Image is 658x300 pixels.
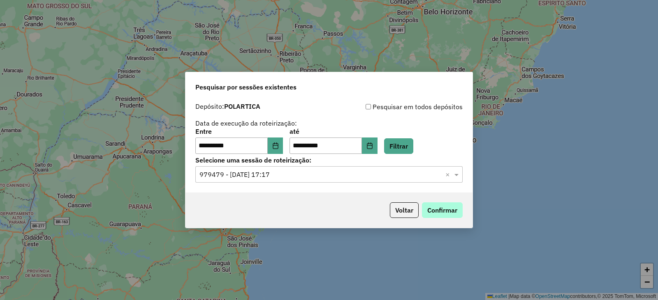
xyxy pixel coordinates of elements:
[195,126,283,136] label: Entre
[224,102,260,110] strong: POLARTICA
[195,118,297,128] label: Data de execução da roteirização:
[195,101,260,111] label: Depósito:
[384,138,413,154] button: Filtrar
[422,202,463,218] button: Confirmar
[195,82,297,92] span: Pesquisar por sessões existentes
[390,202,419,218] button: Voltar
[445,169,452,179] span: Clear all
[195,155,463,165] label: Selecione uma sessão de roteirização:
[329,102,463,112] div: Pesquisar em todos depósitos
[268,137,283,154] button: Choose Date
[362,137,378,154] button: Choose Date
[290,126,377,136] label: até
